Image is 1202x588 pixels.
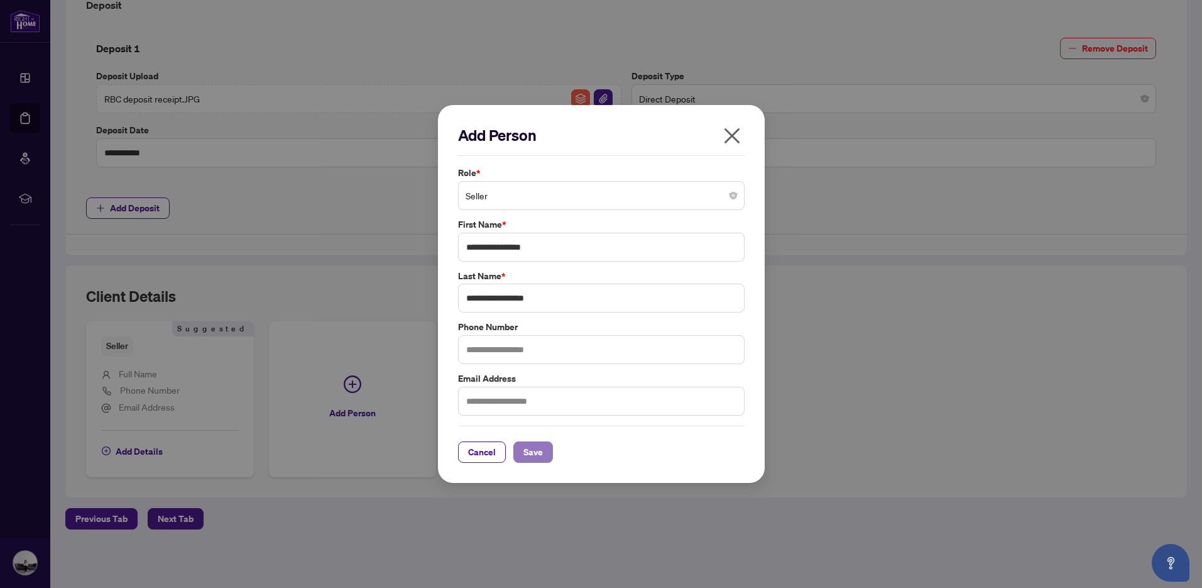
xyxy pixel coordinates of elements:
[1152,544,1189,582] button: Open asap
[523,442,543,462] span: Save
[458,218,745,231] label: First Name
[722,126,742,146] span: close
[458,441,506,463] button: Cancel
[466,184,737,208] span: Seller
[458,269,745,283] label: Last Name
[458,125,745,145] h2: Add Person
[458,372,745,386] label: Email Address
[513,441,553,463] button: Save
[729,192,737,199] span: close-circle
[458,166,745,180] label: Role
[458,320,745,334] label: Phone Number
[468,442,496,462] span: Cancel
